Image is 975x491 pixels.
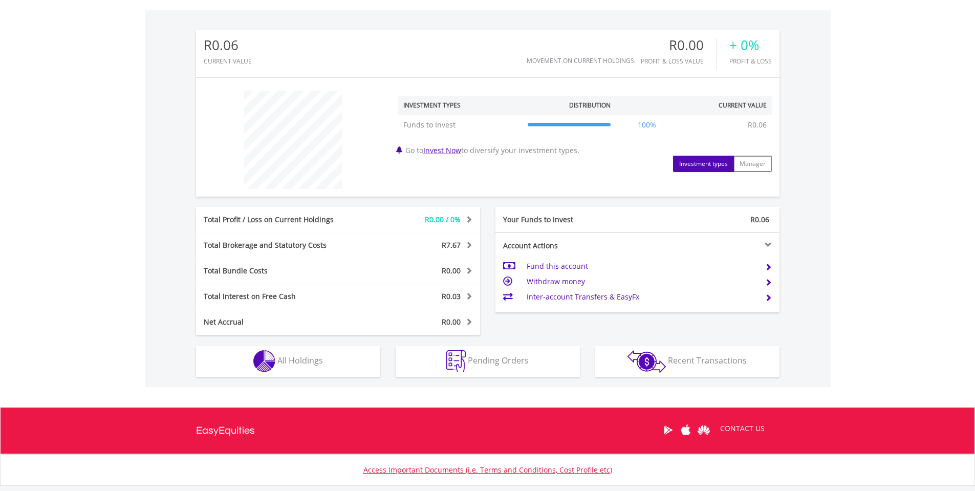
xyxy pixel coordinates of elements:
span: Recent Transactions [668,355,747,366]
div: Go to to diversify your investment types. [391,86,779,172]
span: All Holdings [277,355,323,366]
td: Inter-account Transfers & EasyFx [527,289,756,305]
a: EasyEquities [196,408,255,454]
button: Investment types [673,156,734,172]
div: Total Profit / Loss on Current Holdings [196,215,362,225]
span: R0.00 [442,266,461,275]
a: Apple [677,414,695,446]
span: R7.67 [442,240,461,250]
button: Manager [733,156,772,172]
span: R0.03 [442,291,461,301]
div: Account Actions [495,241,638,251]
div: Your Funds to Invest [495,215,638,225]
img: pending_instructions-wht.png [446,350,466,372]
div: Net Accrual [196,317,362,327]
a: Huawei [695,414,713,446]
div: Total Bundle Costs [196,266,362,276]
div: CURRENT VALUE [204,58,252,65]
div: Profit & Loss Value [641,58,717,65]
button: All Holdings [196,346,380,377]
div: Total Interest on Free Cash [196,291,362,302]
span: R0.00 / 0% [425,215,461,224]
div: R0.06 [204,38,252,53]
div: + 0% [729,38,772,53]
img: holdings-wht.png [253,350,275,372]
a: Access Important Documents (i.e. Terms and Conditions, Cost Profile etc) [363,465,612,475]
div: Movement on Current Holdings: [527,57,636,64]
button: Recent Transactions [595,346,779,377]
td: 100% [616,115,678,135]
div: Total Brokerage and Statutory Costs [196,240,362,250]
div: Distribution [569,101,611,110]
th: Investment Types [398,96,523,115]
span: R0.00 [442,317,461,327]
a: CONTACT US [713,414,772,443]
a: Google Play [659,414,677,446]
div: Profit & Loss [729,58,772,65]
span: Pending Orders [468,355,529,366]
td: Fund this account [527,259,756,274]
div: R0.00 [641,38,717,53]
td: Withdraw money [527,274,756,289]
span: R0.06 [750,215,769,224]
img: transactions-zar-wht.png [627,350,666,373]
a: Invest Now [423,145,461,155]
td: Funds to Invest [398,115,523,135]
td: R0.06 [743,115,772,135]
th: Current Value [678,96,772,115]
button: Pending Orders [396,346,580,377]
